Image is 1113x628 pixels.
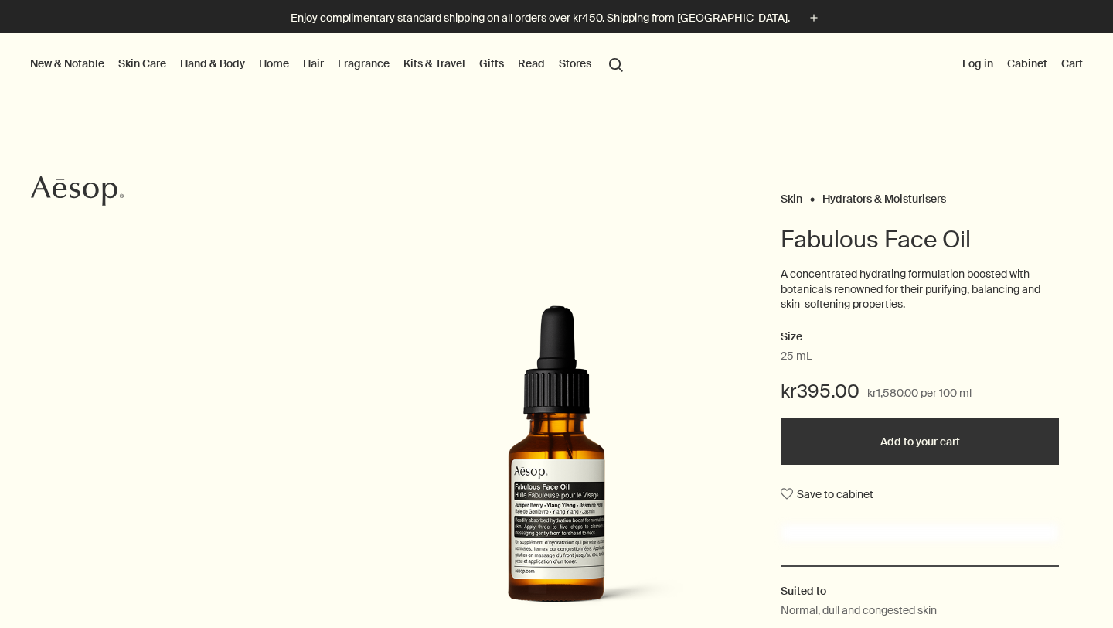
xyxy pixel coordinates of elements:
[1058,53,1086,73] button: Cart
[291,9,822,27] button: Enjoy complimentary standard shipping on all orders over kr450. Shipping from [GEOGRAPHIC_DATA].
[781,328,1059,346] h2: Size
[781,192,802,199] a: Skin
[291,10,790,26] p: Enjoy complimentary standard shipping on all orders over kr450. Shipping from [GEOGRAPHIC_DATA].
[781,582,1059,599] h2: Suited to
[476,53,507,73] a: Gifts
[781,379,859,404] span: kr395.00
[781,418,1059,465] button: Add to your cart - kr395.00
[959,33,1086,95] nav: supplementary
[400,53,468,73] a: Kits & Travel
[31,176,124,206] svg: Aesop
[256,53,292,73] a: Home
[822,192,946,199] a: Hydrators & Moisturisers
[781,267,1059,312] p: A concentrated hydrating formulation boosted with botanicals renowned for their purifying, balanc...
[867,384,972,403] span: kr1,580.00 per 100 ml
[27,33,630,95] nav: primary
[781,480,873,508] button: Save to cabinet
[959,53,996,73] button: Log in
[781,349,812,364] span: 25 mL
[115,53,169,73] a: Skin Care
[335,53,393,73] a: Fragrance
[27,53,107,73] button: New & Notable
[556,53,594,73] button: Stores
[515,53,548,73] a: Read
[781,602,937,619] p: Normal, dull and congested skin
[177,53,248,73] a: Hand & Body
[1004,53,1050,73] a: Cabinet
[300,53,327,73] a: Hair
[781,224,1059,255] h1: Fabulous Face Oil
[602,49,630,78] button: Open search
[27,172,128,214] a: Aesop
